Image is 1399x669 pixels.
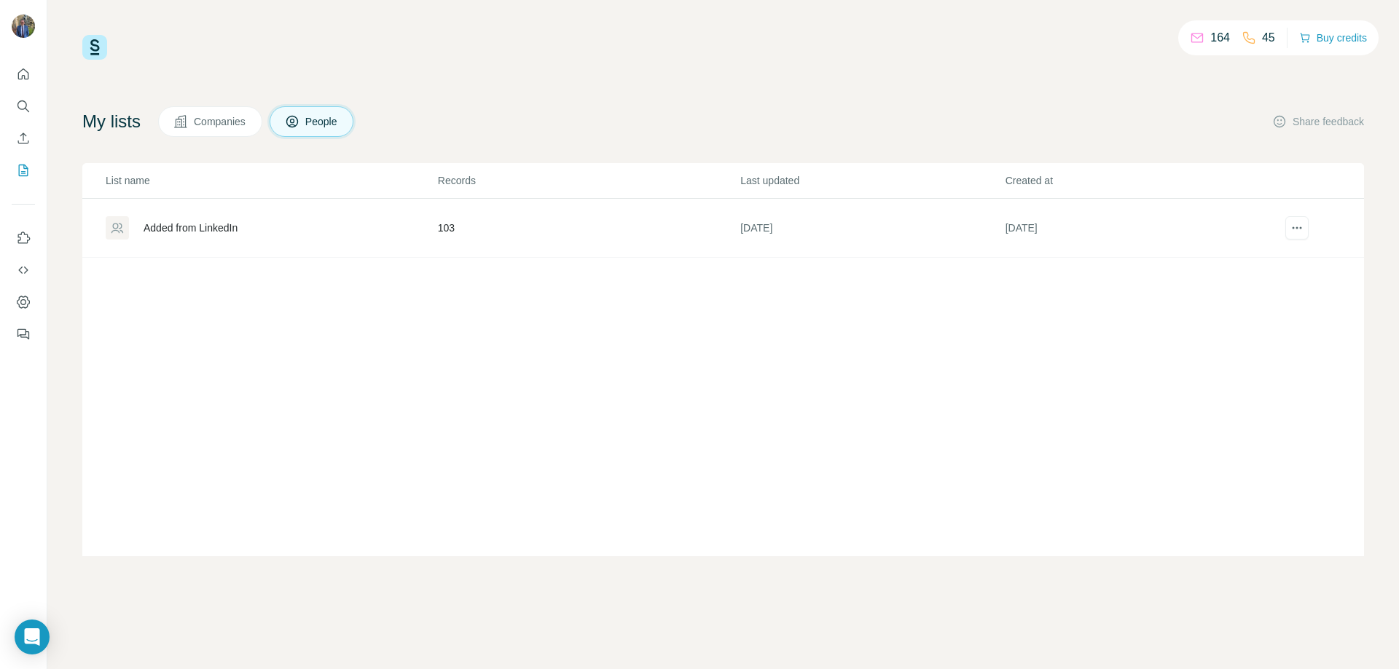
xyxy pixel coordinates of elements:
[12,93,35,119] button: Search
[12,225,35,251] button: Use Surfe on LinkedIn
[1299,28,1367,48] button: Buy credits
[1005,199,1269,258] td: [DATE]
[15,619,50,654] div: Open Intercom Messenger
[82,110,141,133] h4: My lists
[438,173,739,188] p: Records
[12,125,35,151] button: Enrich CSV
[106,173,436,188] p: List name
[1272,114,1364,129] button: Share feedback
[740,173,1003,188] p: Last updated
[305,114,339,129] span: People
[740,199,1004,258] td: [DATE]
[1262,29,1275,47] p: 45
[12,157,35,183] button: My lists
[12,15,35,38] img: Avatar
[12,257,35,283] button: Use Surfe API
[1006,173,1269,188] p: Created at
[144,221,238,235] div: Added from LinkedIn
[12,61,35,87] button: Quick start
[1210,29,1230,47] p: 164
[12,321,35,347] button: Feedback
[437,199,740,258] td: 103
[1285,216,1309,240] button: actions
[82,35,107,60] img: Surfe Logo
[194,114,247,129] span: Companies
[12,289,35,315] button: Dashboard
